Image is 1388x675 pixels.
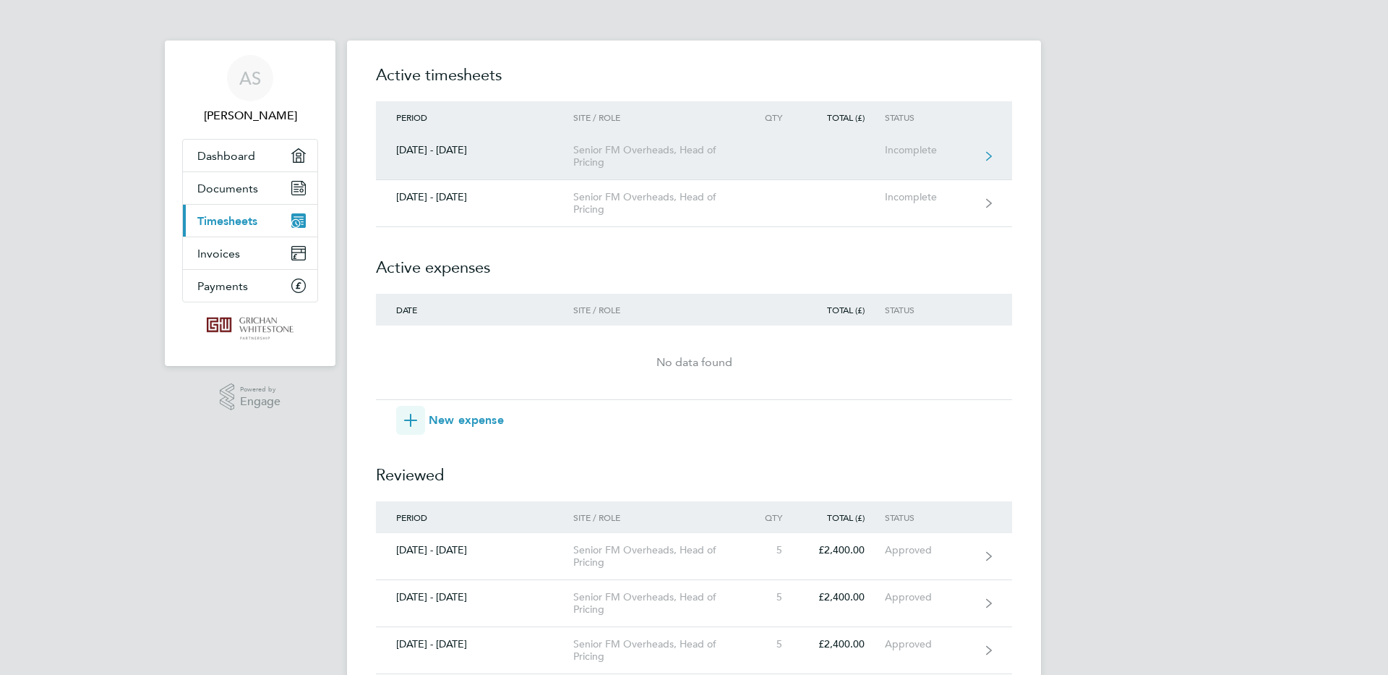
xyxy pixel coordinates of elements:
div: Approved [885,544,974,556]
span: Timesheets [197,214,257,228]
div: Qty [739,112,802,122]
div: 5 [739,638,802,650]
div: 5 [739,544,802,556]
div: [DATE] - [DATE] [376,591,573,603]
a: AS[PERSON_NAME] [182,55,318,124]
span: Powered by [240,383,280,396]
div: £2,400.00 [802,591,885,603]
span: Alan Sawyer [182,107,318,124]
div: Status [885,512,974,522]
div: Senior FM Overheads, Head of Pricing [573,591,739,616]
a: [DATE] - [DATE]Senior FM Overheads, Head of Pricing5£2,400.00Approved [376,580,1012,627]
h2: Reviewed [376,435,1012,501]
div: Site / Role [573,305,739,315]
div: Site / Role [573,512,739,522]
a: Invoices [183,237,317,269]
span: Documents [197,182,258,195]
h2: Active expenses [376,227,1012,294]
nav: Main navigation [165,41,335,366]
div: Senior FM Overheads, Head of Pricing [573,638,739,663]
span: Engage [240,396,280,408]
div: Incomplete [885,191,974,203]
a: Dashboard [183,140,317,171]
div: [DATE] - [DATE] [376,144,573,156]
a: [DATE] - [DATE]Senior FM Overheads, Head of Pricing5£2,400.00Approved [376,533,1012,580]
div: Status [885,112,974,122]
span: New expense [429,412,504,429]
div: Site / Role [573,112,739,122]
span: Payments [197,279,248,293]
a: [DATE] - [DATE]Senior FM Overheads, Head of PricingIncomplete [376,180,1012,227]
div: No data found [376,354,1012,371]
div: Date [376,305,573,315]
div: [DATE] - [DATE] [376,638,573,650]
div: Senior FM Overheads, Head of Pricing [573,191,739,216]
div: Approved [885,638,974,650]
div: Qty [739,512,802,522]
div: Approved [885,591,974,603]
span: Invoices [197,247,240,260]
a: [DATE] - [DATE]Senior FM Overheads, Head of PricingIncomplete [376,133,1012,180]
a: Powered byEngage [220,383,281,411]
div: £2,400.00 [802,638,885,650]
a: Go to home page [182,317,318,340]
div: [DATE] - [DATE] [376,544,573,556]
img: grichanwhitestone-logo-retina.png [207,317,293,340]
button: New expense [396,406,504,435]
div: Total (£) [802,112,885,122]
div: [DATE] - [DATE] [376,191,573,203]
div: Senior FM Overheads, Head of Pricing [573,544,739,569]
a: Timesheets [183,205,317,237]
span: AS [239,69,261,88]
div: £2,400.00 [802,544,885,556]
div: Total (£) [802,305,885,315]
span: Dashboard [197,149,255,163]
h2: Active timesheets [376,64,1012,101]
a: Payments [183,270,317,302]
div: Total (£) [802,512,885,522]
div: 5 [739,591,802,603]
div: Incomplete [885,144,974,156]
span: Period [396,111,427,123]
div: Senior FM Overheads, Head of Pricing [573,144,739,169]
a: Documents [183,172,317,204]
div: Status [885,305,974,315]
a: [DATE] - [DATE]Senior FM Overheads, Head of Pricing5£2,400.00Approved [376,627,1012,674]
span: Period [396,511,427,523]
